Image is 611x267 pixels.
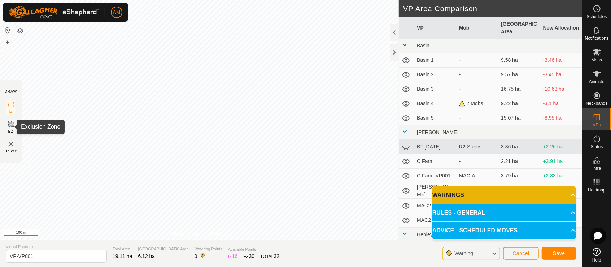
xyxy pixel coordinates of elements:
[498,169,540,183] td: 3.79 ha
[403,4,582,13] h2: VP Area Comparison
[540,96,582,111] td: -3.1 ha
[432,204,576,221] p-accordion-header: RULES - GENERAL
[138,246,189,252] span: [GEOGRAPHIC_DATA] Area
[432,208,485,217] span: RULES - GENERAL
[456,17,498,39] th: Mob
[503,247,539,260] button: Cancel
[498,82,540,96] td: 16.75 ha
[459,100,495,107] div: 2 Mobs
[432,226,518,235] span: ADVICE - SCHEDULED MOVES
[586,101,607,105] span: Neckbands
[432,191,464,199] span: WARNINGS
[414,82,456,96] td: Basin 3
[540,53,582,68] td: -3.46 ha
[498,68,540,82] td: 9.57 ha
[9,6,99,19] img: Gallagher Logo
[113,9,121,16] span: AM
[498,154,540,169] td: 2.21 ha
[498,96,540,111] td: 9.22 ha
[195,253,197,259] span: 0
[540,140,582,154] td: +2.26 ha
[138,253,155,259] span: 6.12 ha
[459,114,495,122] div: -
[432,222,576,239] p-accordion-header: ADVICE - SCHEDULED MOVES
[586,14,607,19] span: Schedules
[6,244,107,250] span: Virtual Paddock
[498,183,540,199] td: 124.9 ha
[540,17,582,39] th: New Allocation
[260,253,279,260] div: TOTAL
[232,253,238,259] span: 16
[249,253,255,259] span: 30
[512,250,529,256] span: Cancel
[459,85,495,93] div: -
[9,109,13,114] span: IZ
[540,154,582,169] td: +3.91 ha
[414,140,456,154] td: BT [DATE]
[459,71,495,78] div: -
[585,36,608,40] span: Notifications
[592,58,602,62] span: Mobs
[414,111,456,125] td: Basin 5
[498,140,540,154] td: 3.86 ha
[498,53,540,68] td: 9.58 ha
[498,111,540,125] td: 15.07 ha
[542,247,576,260] button: Save
[459,158,495,165] div: -
[432,186,576,204] p-accordion-header: WARNINGS
[414,199,456,213] td: MAC2 [DATE]
[540,169,582,183] td: +2.33 ha
[588,188,606,192] span: Heatmap
[540,183,582,199] td: -118.78 ha
[195,246,222,252] span: Watering Points
[540,68,582,82] td: -3.45 ha
[589,79,605,84] span: Animals
[414,183,456,199] td: [PERSON_NAME]
[454,250,473,256] span: Warning
[582,245,611,265] a: Help
[417,43,429,48] span: Basin
[459,143,495,151] div: R2-Steers
[553,250,565,256] span: Save
[5,148,17,154] span: Delete
[459,172,495,180] div: MAC-A
[3,38,12,47] button: +
[206,230,228,237] a: Contact Us
[228,253,237,260] div: IZ
[113,253,132,259] span: 19.11 ha
[417,129,458,135] span: [PERSON_NAME]
[8,129,14,134] span: EZ
[414,96,456,111] td: Basin 4
[274,253,280,259] span: 32
[6,140,15,148] img: VP
[414,17,456,39] th: VP
[540,82,582,96] td: -10.63 ha
[417,232,435,237] span: Henleys
[228,246,279,253] span: Available Points
[498,17,540,39] th: [GEOGRAPHIC_DATA] Area
[5,89,17,94] div: DRAW
[414,213,456,228] td: MAC2 [DATE]
[593,123,601,127] span: VPs
[414,154,456,169] td: C Farm
[590,145,603,149] span: Status
[3,26,12,35] button: Reset Map
[414,53,456,68] td: Basin 1
[243,253,254,260] div: EZ
[592,166,601,171] span: Infra
[459,56,495,64] div: -
[113,246,132,252] span: Total Area
[414,68,456,82] td: Basin 2
[592,258,601,262] span: Help
[414,169,456,183] td: C Farm-VP001
[171,230,198,237] a: Privacy Policy
[540,111,582,125] td: -8.95 ha
[16,26,25,35] button: Map Layers
[3,47,12,56] button: –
